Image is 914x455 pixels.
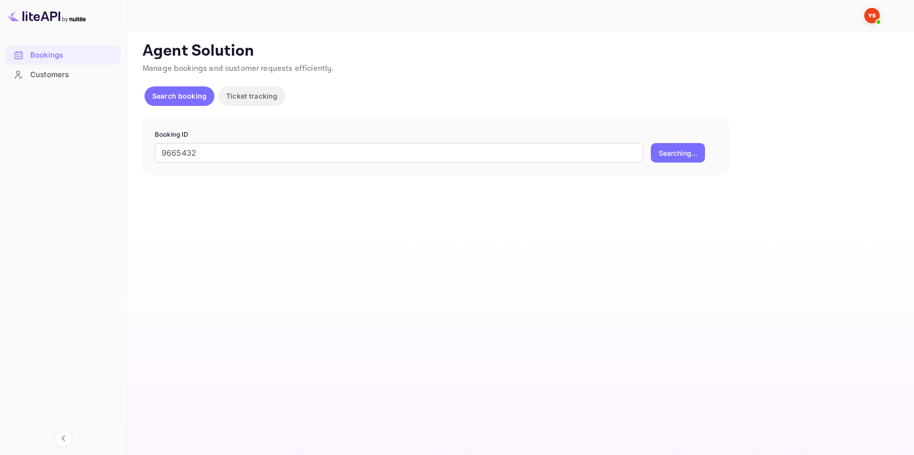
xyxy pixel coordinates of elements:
div: Bookings [30,50,116,61]
img: Yandex Support [864,8,880,23]
div: Customers [6,65,121,84]
button: Collapse navigation [55,430,72,447]
button: Searching... [651,143,705,163]
p: Booking ID [155,130,716,140]
p: Agent Solution [143,41,896,61]
p: Search booking [152,91,207,101]
input: Enter Booking ID (e.g., 63782194) [155,143,643,163]
a: Bookings [6,46,121,64]
div: Customers [30,69,116,81]
img: LiteAPI logo [8,8,86,23]
span: Manage bookings and customer requests efficiently. [143,63,334,74]
div: Bookings [6,46,121,65]
p: Ticket tracking [226,91,277,101]
a: Customers [6,65,121,83]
